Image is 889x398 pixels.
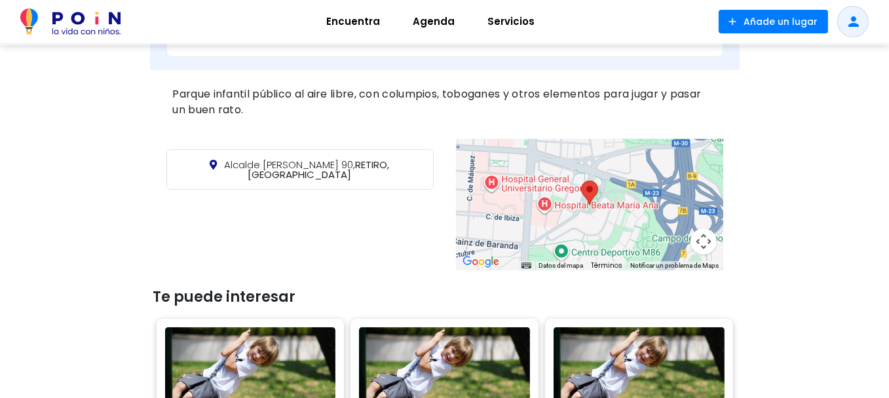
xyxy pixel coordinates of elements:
div: Parque infantil público al aire libre, con columpios, toboganes y otros elementos para jugar y pa... [166,83,723,121]
a: Notificar un problema de Maps [631,262,719,269]
button: Combinaciones de teclas [521,261,531,270]
a: Encuentra [310,6,396,37]
span: Agenda [407,11,461,32]
img: Google [459,253,502,270]
a: Términos (se abre en una nueva pestaña) [592,261,623,270]
button: Controles de visualización del mapa [690,228,717,255]
a: Abre esta zona en Google Maps (se abre en una nueva ventana) [459,253,502,270]
button: Añade un lugar [719,10,828,33]
span: Encuentra [320,11,386,32]
button: Datos del mapa [539,261,584,270]
a: Agenda [396,6,471,37]
h3: Te puede interesar [153,289,736,306]
img: POiN [20,9,121,35]
a: Servicios [471,6,551,37]
span: RETIRO, [GEOGRAPHIC_DATA] [225,158,390,181]
span: Alcalde [PERSON_NAME] 90, [225,158,356,172]
span: Servicios [482,11,540,32]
